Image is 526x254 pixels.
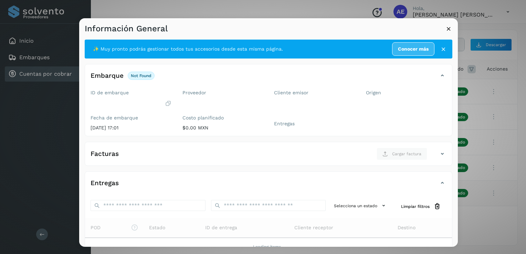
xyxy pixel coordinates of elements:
[274,90,355,96] label: Cliente emisor
[91,150,119,158] h4: Facturas
[392,42,434,56] a: Conocer más
[182,125,263,131] p: $0.00 MXN
[396,200,446,213] button: Limpiar filtros
[91,90,171,96] label: ID de embarque
[85,148,452,166] div: FacturasCargar factura
[91,72,124,80] h4: Embarque
[85,24,168,34] h3: Información General
[91,115,171,121] label: Fecha de embarque
[131,73,151,78] p: not found
[182,90,263,96] label: Proveedor
[398,224,415,231] span: Destino
[91,179,119,187] h4: Entregas
[377,148,427,160] button: Cargar factura
[294,224,333,231] span: Cliente receptor
[392,151,421,157] span: Cargar factura
[85,177,452,194] div: Entregas
[366,90,447,96] label: Origen
[93,45,283,53] span: ✨ Muy pronto podrás gestionar todos tus accesorios desde esta misma página.
[331,200,390,211] button: Selecciona un estado
[91,224,138,231] span: POD
[205,224,237,231] span: ID de entrega
[91,125,171,131] p: [DATE] 17:01
[149,224,165,231] span: Estado
[85,70,452,87] div: Embarquenot found
[182,115,263,121] label: Costo planificado
[274,121,355,127] label: Entregas
[401,203,430,210] span: Limpiar filtros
